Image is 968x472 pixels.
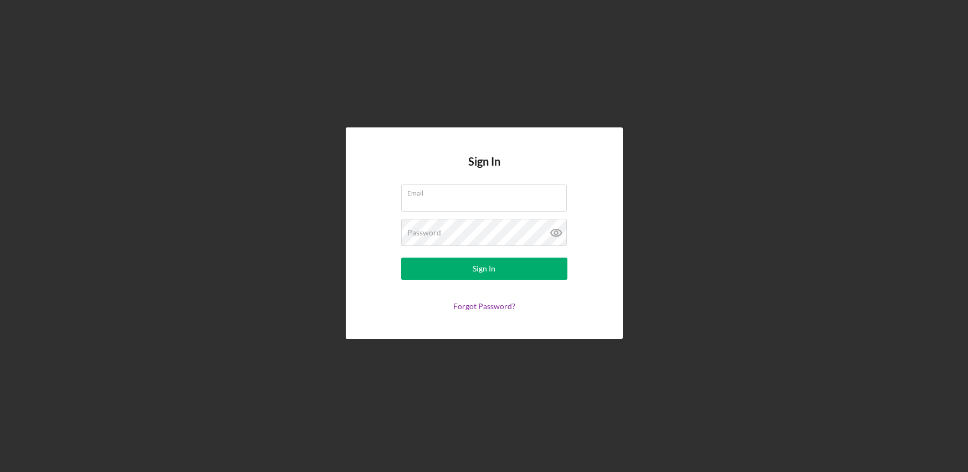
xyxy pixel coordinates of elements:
[407,185,567,197] label: Email
[401,258,567,280] button: Sign In
[407,228,441,237] label: Password
[473,258,495,280] div: Sign In
[468,155,500,184] h4: Sign In
[453,301,515,311] a: Forgot Password?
